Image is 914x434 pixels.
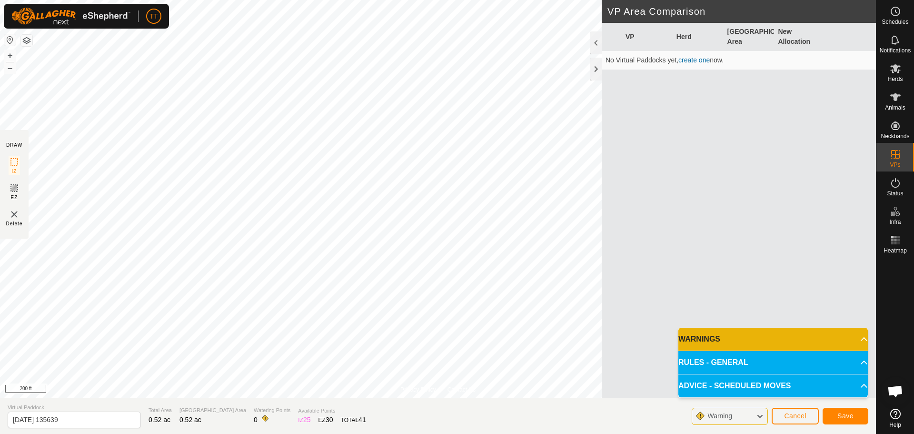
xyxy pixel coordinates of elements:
span: Neckbands [881,133,909,139]
span: VPs [890,162,900,168]
a: Privacy Policy [400,385,436,394]
p-accordion-header: WARNINGS [678,328,868,351]
span: Available Points [298,407,366,415]
div: TOTAL [341,415,366,425]
span: 0.52 ac [149,416,170,424]
span: WARNINGS [678,333,720,345]
span: 25 [303,416,311,424]
span: Total Area [149,406,172,414]
span: Schedules [882,19,908,25]
p-accordion-header: RULES - GENERAL [678,351,868,374]
a: Help [876,405,914,432]
button: Reset Map [4,34,16,46]
span: Delete [6,220,23,227]
td: No Virtual Paddocks yet, now. [602,51,876,70]
span: Warning [707,412,732,420]
th: VP [622,23,673,51]
th: Herd [673,23,724,51]
span: 41 [358,416,366,424]
button: Save [823,408,868,424]
div: IZ [298,415,310,425]
span: TT [149,11,158,21]
h2: VP Area Comparison [607,6,876,17]
img: VP [9,209,20,220]
span: 30 [326,416,333,424]
div: EZ [318,415,333,425]
button: Cancel [772,408,819,424]
th: [GEOGRAPHIC_DATA] Area [724,23,775,51]
div: DRAW [6,141,22,149]
span: IZ [12,168,17,175]
span: Heatmap [884,248,907,253]
span: Infra [889,219,901,225]
span: Notifications [880,48,911,53]
span: Cancel [784,412,806,420]
button: – [4,62,16,74]
p-accordion-header: ADVICE - SCHEDULED MOVES [678,374,868,397]
th: New Allocation [774,23,825,51]
button: Map Layers [21,35,32,46]
span: Help [889,422,901,428]
button: + [4,50,16,61]
span: Animals [885,105,905,111]
a: Open chat [881,377,910,405]
span: Virtual Paddock [8,404,141,412]
span: 0 [254,416,258,424]
a: create one [678,56,710,64]
span: Save [837,412,854,420]
a: Contact Us [447,385,476,394]
img: Gallagher Logo [11,8,130,25]
span: ADVICE - SCHEDULED MOVES [678,380,791,392]
span: 0.52 ac [179,416,201,424]
span: EZ [11,194,18,201]
span: Herds [887,76,903,82]
span: Watering Points [254,406,290,414]
span: [GEOGRAPHIC_DATA] Area [179,406,246,414]
span: RULES - GENERAL [678,357,748,368]
span: Status [887,191,903,196]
